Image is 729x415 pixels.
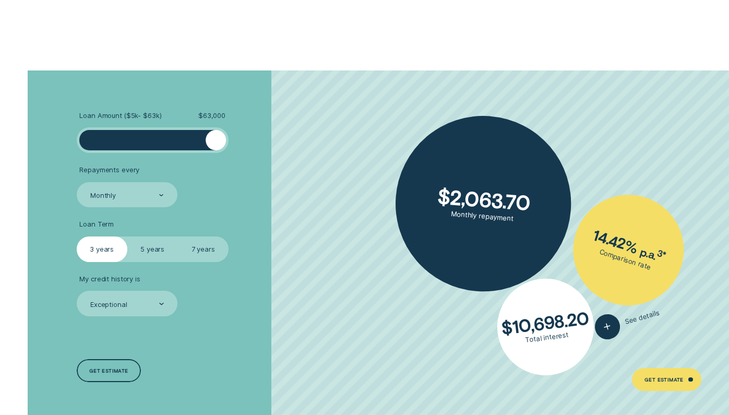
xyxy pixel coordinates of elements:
[77,236,127,262] label: 3 years
[632,368,701,391] a: Get Estimate
[79,111,161,120] span: Loan Amount ( $5k - $63k )
[127,236,178,262] label: 5 years
[178,236,229,262] label: 7 years
[79,275,140,283] span: My credit history is
[79,165,139,174] span: Repayments every
[624,309,660,326] span: See details
[198,111,225,120] span: $ 63,000
[77,359,141,382] a: Get estimate
[79,220,114,228] span: Loan Term
[90,300,127,308] div: Exceptional
[592,301,662,342] button: See details
[90,191,116,199] div: Monthly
